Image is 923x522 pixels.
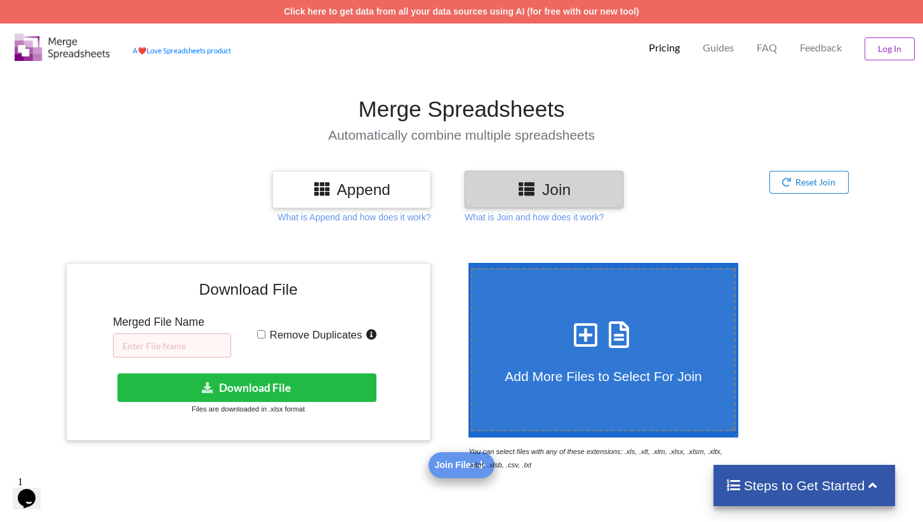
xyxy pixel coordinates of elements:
h5: Merged File Name [113,316,231,329]
h3: Append [282,180,422,199]
span: Feedback [800,43,842,53]
button: Download File [117,373,377,402]
button: Log In [865,37,915,60]
iframe: chat widget [13,471,53,509]
h3: Join [474,180,614,199]
a: AheartLove Spreadsheets product [133,46,231,55]
i: You can select files with any of these extensions: .xls, .xlt, .xlm, .xlsx, .xlsm, .xltx, .xltm, ... [468,448,722,469]
h3: Download File [76,272,422,311]
button: Reset Join [769,171,849,194]
h4: Steps to Get Started [726,478,883,493]
small: Files are downloaded in .xlsx format [192,405,305,413]
p: Guides [703,41,734,55]
span: Remove Duplicates [265,329,362,341]
p: FAQ [757,41,777,55]
p: What is Join and how does it work? [465,211,604,224]
p: Pricing [649,41,680,55]
img: Logo.png [15,34,110,61]
p: What is Append and how does it work? [278,211,431,224]
span: heart [138,46,147,55]
a: Click here to get data from all your data sources using AI (for free with our new tool) [284,6,639,17]
input: Enter File Name [113,333,231,358]
span: Add More Files to Select For Join [505,369,701,384]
